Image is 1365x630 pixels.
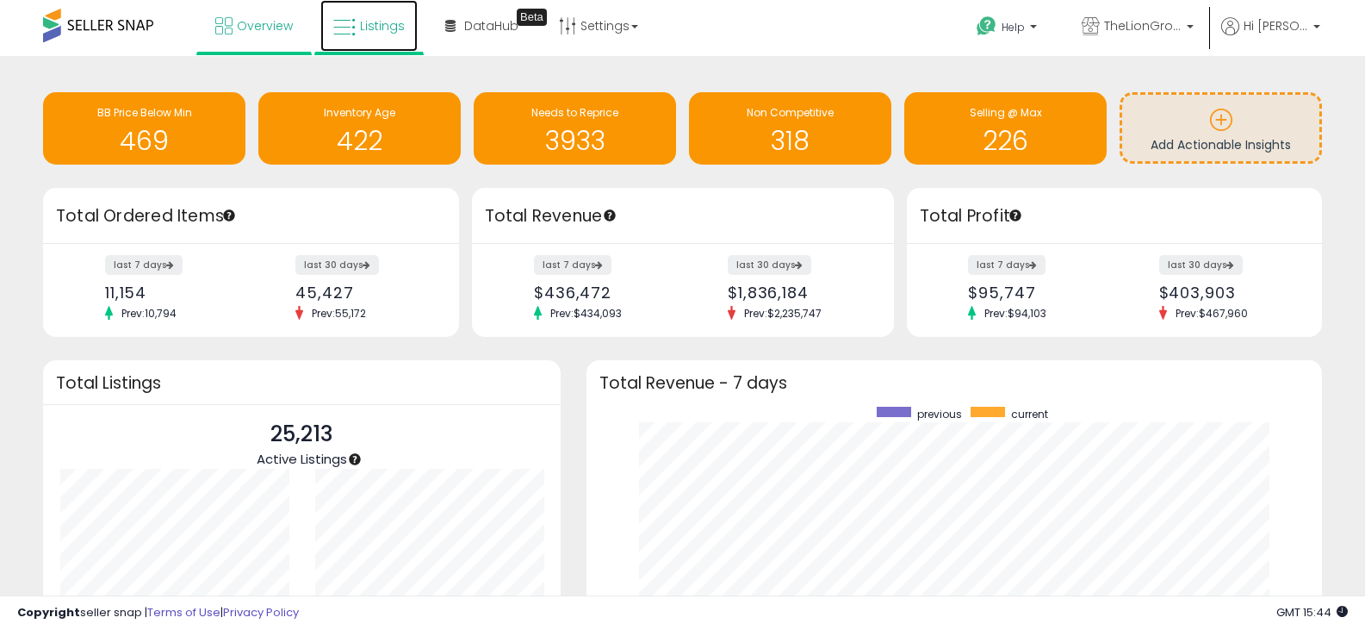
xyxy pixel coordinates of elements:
div: 45,427 [295,284,428,302]
div: $436,472 [534,284,670,302]
h1: 318 [698,127,883,155]
h3: Total Listings [56,377,548,390]
span: Help [1002,20,1025,34]
h3: Total Ordered Items [56,204,446,228]
label: last 30 days [1159,255,1243,275]
div: seller snap | | [17,605,299,621]
strong: Copyright [17,604,80,621]
span: Active Listings [257,450,347,468]
div: 11,154 [105,284,238,302]
span: DataHub [464,17,518,34]
span: Prev: 55,172 [303,306,375,321]
span: current [1011,407,1048,421]
h1: 422 [267,127,452,155]
div: $95,747 [968,284,1101,302]
a: Terms of Use [147,604,220,621]
span: Prev: 10,794 [113,306,185,321]
a: Needs to Reprice 3933 [474,92,676,165]
label: last 7 days [534,255,611,275]
div: Tooltip anchor [517,9,547,26]
p: 25,213 [257,418,347,451]
label: last 30 days [295,255,379,275]
div: Tooltip anchor [221,208,237,223]
a: Privacy Policy [223,604,299,621]
span: Add Actionable Insights [1151,136,1291,153]
label: last 7 days [105,255,183,275]
a: Add Actionable Insights [1122,95,1319,161]
div: Tooltip anchor [347,452,363,467]
h3: Total Revenue - 7 days [599,377,1309,390]
span: 2025-08-15 15:44 GMT [1276,604,1348,621]
span: Listings [360,17,405,34]
span: Inventory Age [324,105,395,120]
h3: Total Profit [920,204,1310,228]
div: Tooltip anchor [1008,208,1023,223]
label: last 30 days [728,255,811,275]
div: $1,836,184 [728,284,864,302]
a: Hi [PERSON_NAME] [1221,17,1320,56]
i: Get Help [976,16,997,37]
a: Help [963,3,1054,56]
span: Overview [237,17,293,34]
span: BB Price Below Min [97,105,192,120]
span: Hi [PERSON_NAME] [1244,17,1308,34]
div: $403,903 [1159,284,1292,302]
div: Tooltip anchor [602,208,617,223]
span: previous [917,407,962,421]
span: Needs to Reprice [531,105,618,120]
h1: 469 [52,127,237,155]
h1: 226 [913,127,1098,155]
a: Selling @ Max 226 [904,92,1107,165]
h3: Total Revenue [485,204,881,228]
label: last 7 days [968,255,1045,275]
span: Prev: $434,093 [542,306,630,321]
a: BB Price Below Min 469 [43,92,245,165]
h1: 3933 [482,127,667,155]
span: Prev: $467,960 [1167,306,1256,321]
a: Non Competitive 318 [689,92,891,165]
span: Non Competitive [747,105,834,120]
span: TheLionGroup US [1104,17,1182,34]
a: Inventory Age 422 [258,92,461,165]
span: Prev: $94,103 [976,306,1055,321]
span: Prev: $2,235,747 [735,306,830,321]
span: Selling @ Max [970,105,1042,120]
